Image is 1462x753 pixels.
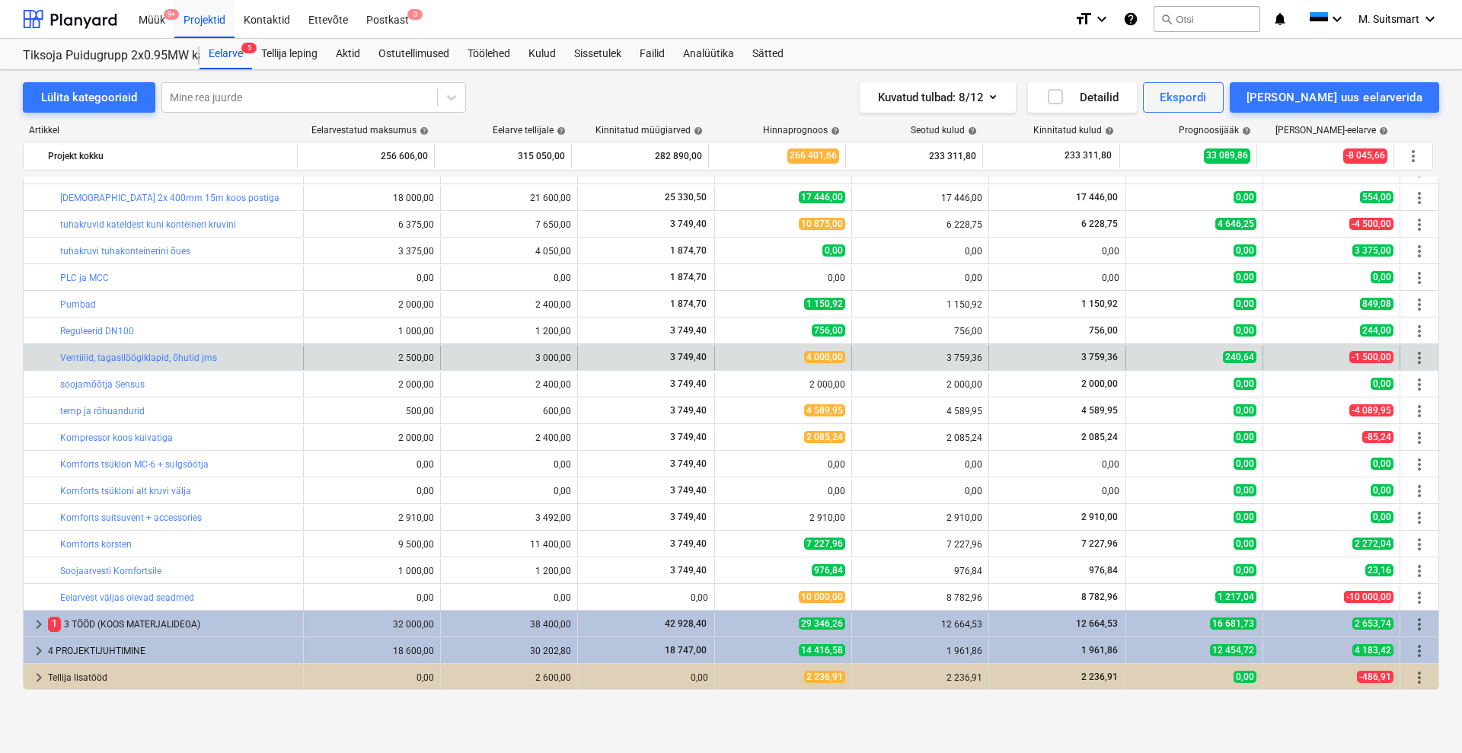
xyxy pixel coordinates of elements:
a: Pumbad [60,299,96,310]
span: 3 749,40 [669,538,708,549]
span: 8 782,96 [1080,592,1119,602]
div: 17 446,00 [858,193,982,203]
div: 233 311,80 [852,144,976,168]
span: 849,08 [1360,298,1393,310]
div: 3 375,00 [310,246,434,257]
span: 2 236,91 [1080,672,1119,682]
div: 4 PROJEKTIJUHTIMINE [48,639,297,663]
span: 10 875,00 [799,218,845,230]
span: help [691,126,703,136]
span: Rohkem tegevusi [1410,668,1428,687]
span: 0,00 [1234,564,1256,576]
div: Projekt kokku [48,144,291,168]
a: Komforts korsten [60,539,132,550]
div: 18 600,00 [310,646,434,656]
span: 0,00 [1234,484,1256,496]
a: Sissetulek [565,39,630,69]
span: -1 500,00 [1349,351,1393,363]
div: Kinnitatud müügiarved [595,125,703,136]
span: help [828,126,840,136]
span: 7 227,96 [804,538,845,550]
span: help [1376,126,1388,136]
div: Eelarve [200,39,252,69]
span: 756,00 [1087,325,1119,336]
span: Rohkem tegevusi [1410,269,1428,287]
button: Otsi [1154,6,1260,32]
div: Hinnaprognoos [763,125,840,136]
div: 0,00 [858,486,982,496]
a: Ostutellimused [369,39,458,69]
span: M. Suitsmart [1358,13,1419,25]
span: 7 227,96 [1080,538,1119,549]
a: Sätted [743,39,793,69]
span: -486,91 [1357,671,1393,683]
div: 0,00 [447,486,571,496]
div: 12 664,53 [858,619,982,630]
span: 0,00 [1234,671,1256,683]
a: temp ja rõhuandurid [60,406,145,416]
button: Detailid [1028,82,1137,113]
i: keyboard_arrow_down [1328,10,1346,28]
div: 2 500,00 [310,353,434,363]
div: Seotud kulud [911,125,977,136]
span: 0,00 [1234,511,1256,523]
span: 1 874,70 [669,245,708,256]
div: 21 600,00 [447,193,571,203]
span: 1 150,92 [1080,298,1119,309]
span: 17 446,00 [799,191,845,203]
div: Detailid [1046,88,1119,107]
span: 3 749,40 [669,458,708,469]
div: 30 202,80 [447,646,571,656]
span: -8 045,66 [1343,148,1387,163]
a: Aktid [327,39,369,69]
div: 2 400,00 [447,379,571,390]
a: Reguleerid DN100 [60,326,134,337]
div: 0,00 [447,273,571,283]
span: 976,84 [1087,565,1119,576]
span: 0,00 [1371,484,1393,496]
a: tuhakruvi tuhakonteinerini õues [60,246,190,257]
a: Soojaarvesti Komfortsile [60,566,161,576]
span: Rohkem tegevusi [1410,215,1428,234]
span: 1 874,70 [669,298,708,309]
span: 756,00 [812,324,845,337]
div: 1 000,00 [310,326,434,337]
button: Kuvatud tulbad:8/12 [860,82,1016,113]
div: Tellija lisatööd [48,665,297,690]
span: 10 000,00 [799,591,845,603]
span: 0,00 [1234,458,1256,470]
span: Rohkem tegevusi [1410,562,1428,580]
a: Töölehed [458,39,519,69]
span: 23,16 [1365,564,1393,576]
div: 0,00 [584,672,708,683]
a: Kompressor koos kuivatiga [60,432,173,443]
i: keyboard_arrow_down [1093,10,1111,28]
span: keyboard_arrow_right [30,615,48,633]
a: soojamõõtja Sensus [60,379,145,390]
div: 315 050,00 [441,144,565,168]
span: 3 749,40 [669,405,708,416]
span: help [1102,126,1114,136]
span: 3 [407,9,423,20]
span: 3 749,40 [669,219,708,229]
div: 3 000,00 [447,353,571,363]
div: 3 759,36 [858,353,982,363]
span: 2 910,00 [1080,512,1119,522]
div: 282 890,00 [578,144,702,168]
span: 4 000,00 [804,351,845,363]
a: PLC ja MCC [60,273,109,283]
div: 7 650,00 [447,219,571,230]
i: format_size [1074,10,1093,28]
span: 18 747,00 [663,645,708,656]
a: Komforts tsüklon MC-6 + sulgsöötja [60,459,209,470]
span: 33 089,86 [1204,148,1250,163]
span: 0,00 [1371,458,1393,470]
div: 1 000,00 [310,566,434,576]
i: notifications [1272,10,1288,28]
span: search [1160,13,1173,25]
a: Failid [630,39,674,69]
div: Kuvatud tulbad : 8/12 [878,88,998,107]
